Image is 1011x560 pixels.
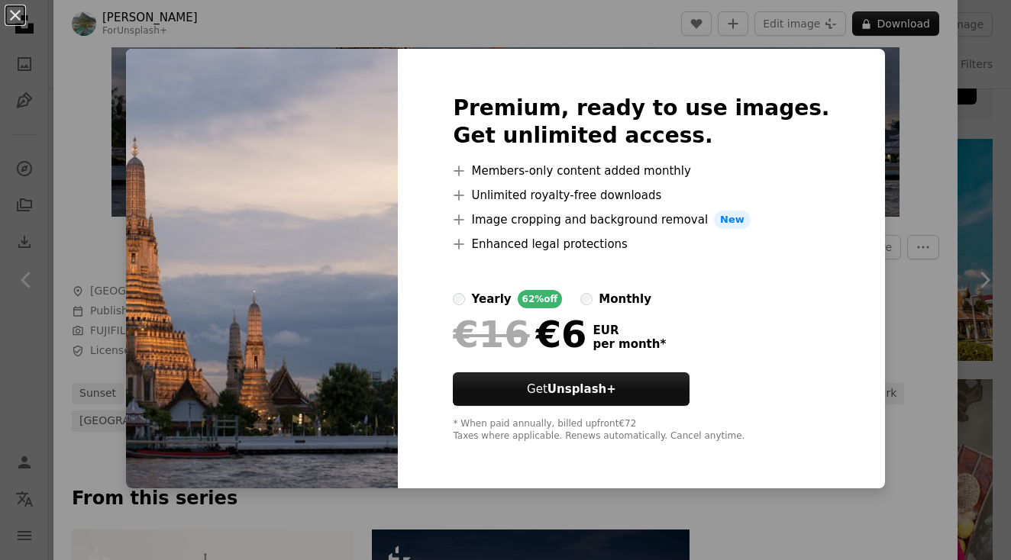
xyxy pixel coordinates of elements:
span: per month * [593,337,666,351]
span: €16 [453,314,529,354]
h2: Premium, ready to use images. Get unlimited access. [453,95,829,150]
div: monthly [599,290,651,308]
li: Unlimited royalty-free downloads [453,186,829,204]
input: monthly [580,293,593,305]
div: yearly [471,290,511,308]
div: 62% off [518,290,563,308]
strong: Unsplash+ [547,382,616,396]
span: New [714,211,751,229]
img: premium_photo-1693149386423-2e4e264712e5 [126,49,398,488]
input: yearly62%off [453,293,465,305]
li: Enhanced legal protections [453,235,829,253]
span: EUR [593,323,666,337]
li: Image cropping and background removal [453,211,829,229]
button: GetUnsplash+ [453,372,690,406]
li: Members-only content added monthly [453,162,829,180]
div: * When paid annually, billed upfront €72 Taxes where applicable. Renews automatically. Cancel any... [453,418,829,443]
div: €6 [453,314,586,354]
